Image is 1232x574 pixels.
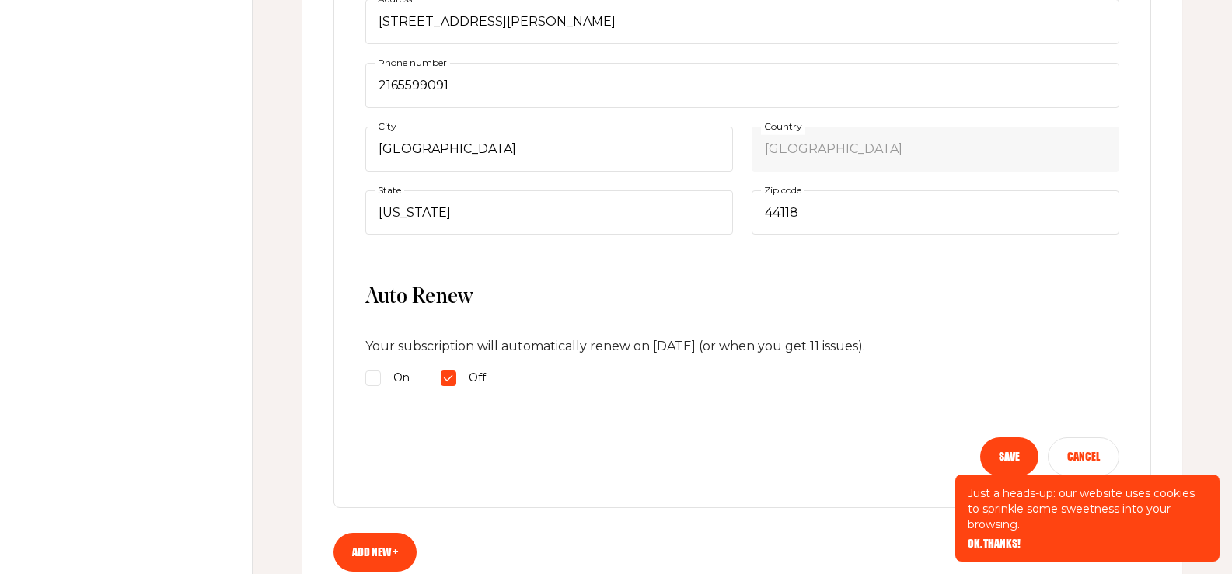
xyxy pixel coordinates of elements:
label: Country [761,117,805,134]
input: Phone number [365,63,1119,108]
button: Save [980,437,1038,476]
input: City [365,127,733,172]
span: On [393,369,410,388]
input: Zip code [752,190,1119,235]
p: Just a heads-up: our website uses cookies to sprinkle some sweetness into your browsing. [968,485,1207,532]
button: OK, THANKS! [968,538,1021,549]
label: State [375,181,404,198]
input: Off [441,370,456,386]
label: Phone number [375,54,450,71]
input: On [365,370,381,386]
label: Zip code [761,181,804,198]
span: Auto Renew [365,284,1119,311]
a: Add new + [333,533,417,572]
button: Cancel [1048,437,1119,476]
select: Country [752,127,1119,172]
p: Your subscription will automatically renew on [DATE] (or when you get 11 issues) . [365,336,1119,357]
select: State [365,190,733,235]
span: Off [469,369,486,388]
label: City [375,117,400,134]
